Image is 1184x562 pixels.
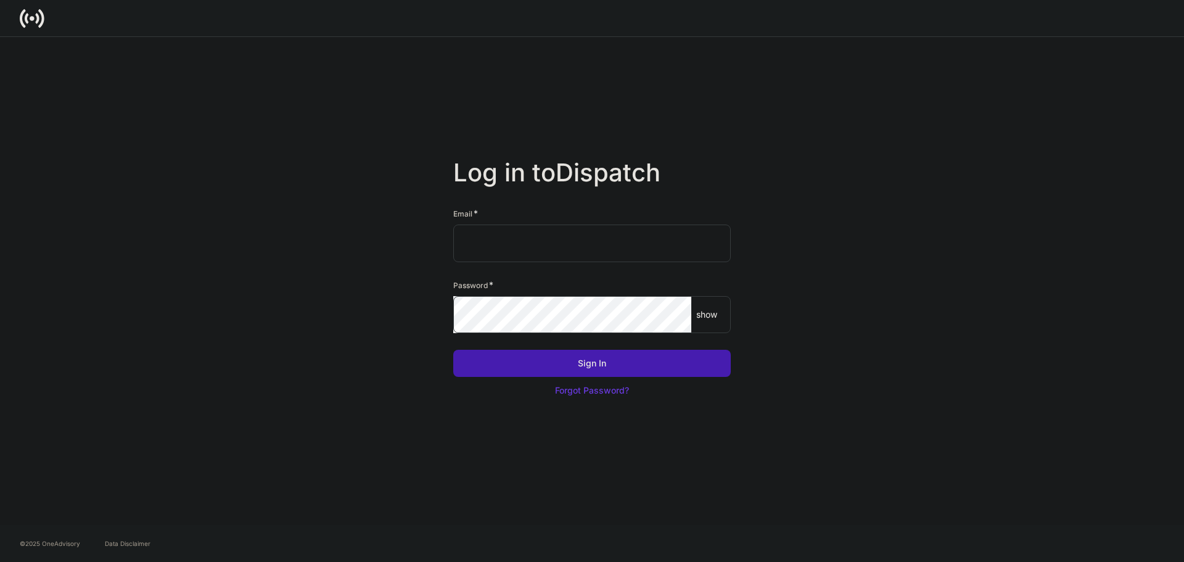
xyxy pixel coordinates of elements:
button: Forgot Password? [453,377,731,404]
h2: Log in to Dispatch [453,158,731,207]
h6: Email [453,207,478,220]
div: Forgot Password? [555,384,629,397]
p: show [696,308,717,321]
span: © 2025 OneAdvisory [20,539,80,548]
button: Sign In [453,350,731,377]
a: Data Disclaimer [105,539,150,548]
div: Sign In [578,357,606,370]
h6: Password [453,279,493,291]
